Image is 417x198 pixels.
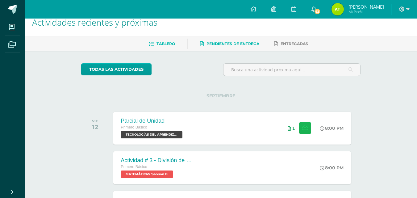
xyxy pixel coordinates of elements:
[288,126,295,131] div: Archivos entregados
[32,16,157,28] span: Actividades recientes y próximas
[81,63,152,75] a: todas las Actividades
[121,157,195,164] div: Actividad # 3 - División de Fracciones
[121,171,173,178] span: MATEMÁTICAS 'Sección B'
[156,41,175,46] span: Tablero
[292,126,295,131] span: 1
[121,125,147,129] span: Primero Básico
[348,4,384,10] span: [PERSON_NAME]
[206,41,259,46] span: Pendientes de entrega
[149,39,175,49] a: Tablero
[223,64,360,76] input: Busca una actividad próxima aquí...
[274,39,308,49] a: Entregadas
[121,131,182,138] span: TECNOLOGÍAS DEL APRENDIZAJE Y LA COMUNICACIÓN 'Sección B'
[121,118,184,124] div: Parcial de Unidad
[121,165,147,169] span: Primero Básico
[320,165,344,171] div: 8:00 PM
[92,119,98,123] div: VIE
[332,3,344,15] img: e086b2bfefc85a260be0cb7776030031.png
[320,125,344,131] div: 8:00 PM
[281,41,308,46] span: Entregadas
[197,93,245,99] span: SEPTIEMBRE
[348,9,384,15] span: Mi Perfil
[200,39,259,49] a: Pendientes de entrega
[314,8,321,15] span: 62
[92,123,98,131] div: 12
